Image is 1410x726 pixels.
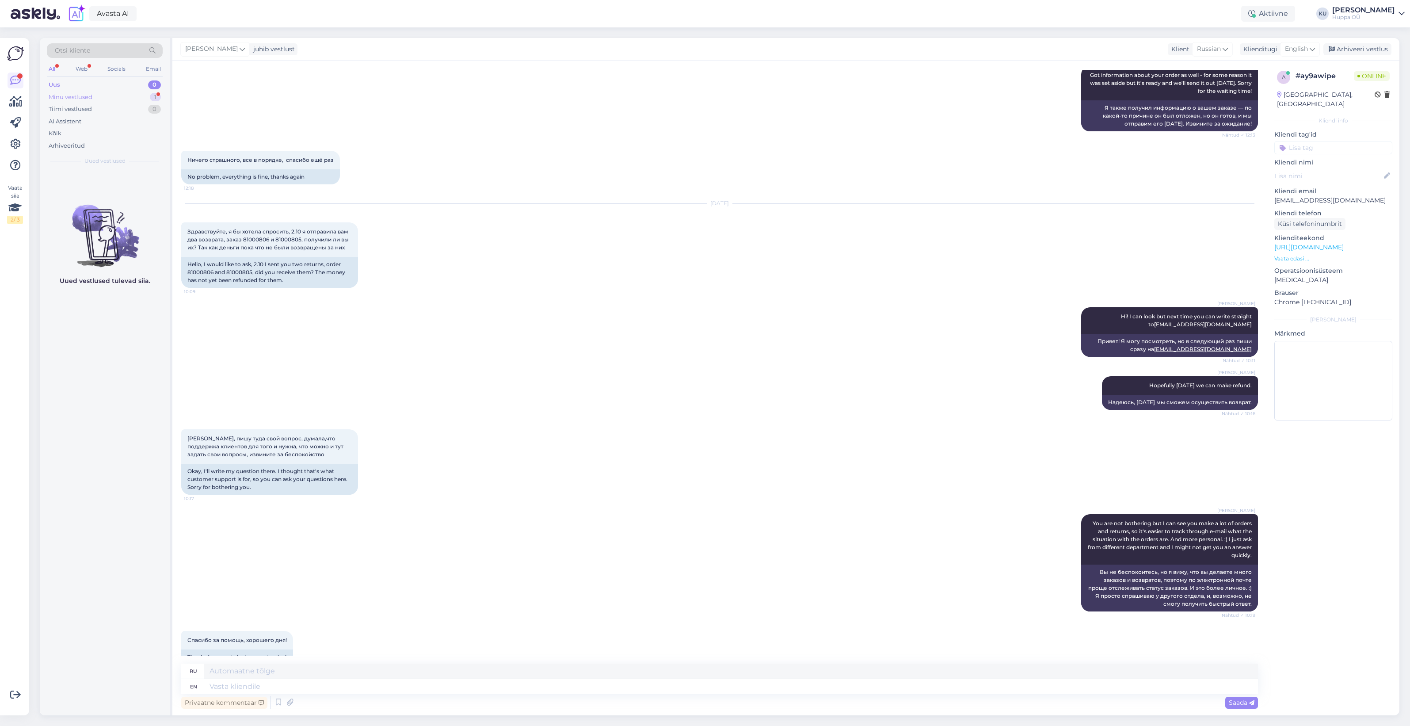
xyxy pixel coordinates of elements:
[49,93,92,102] div: Minu vestlused
[250,45,295,54] div: juhib vestlust
[1274,158,1392,167] p: Kliendi nimi
[1274,209,1392,218] p: Kliendi telefon
[1217,507,1255,514] span: [PERSON_NAME]
[40,189,170,268] img: No chats
[1274,196,1392,205] p: [EMAIL_ADDRESS][DOMAIN_NAME]
[49,80,60,89] div: Uus
[89,6,137,21] a: Avasta AI
[1088,520,1253,558] span: You are not bothering but I can see you make a lot of orders and returns, so it's easier to track...
[49,117,81,126] div: AI Assistent
[181,697,267,709] div: Privaatne kommentaar
[1274,329,1392,338] p: Märkmed
[1274,218,1345,230] div: Küsi telefoninumbrit
[148,80,161,89] div: 0
[148,105,161,114] div: 0
[1081,334,1258,357] div: Привет! Я могу посмотреть, но в следующий раз пиши сразу на
[1274,316,1392,324] div: [PERSON_NAME]
[1222,132,1255,138] span: Nähtud ✓ 12:13
[184,288,217,295] span: 10:09
[7,184,23,224] div: Vaata siia
[7,45,24,62] img: Askly Logo
[55,46,90,55] span: Otsi kliente
[1332,7,1405,21] a: [PERSON_NAME]Huppa OÜ
[1240,45,1277,54] div: Klienditugi
[184,495,217,502] span: 10:17
[187,157,334,163] span: Ничего страшного, все в порядке, спасибо ещё раз
[181,464,358,495] div: Okay, I'll write my question there. I thought that's what customer support is for, so you can ask...
[49,129,61,138] div: Kõik
[106,63,127,75] div: Socials
[67,4,86,23] img: explore-ai
[1274,275,1392,285] p: [MEDICAL_DATA]
[1354,71,1390,81] span: Online
[1277,90,1375,109] div: [GEOGRAPHIC_DATA], [GEOGRAPHIC_DATA]
[1229,699,1254,707] span: Saada
[1285,44,1308,54] span: English
[187,435,345,458] span: [PERSON_NAME], пишу туда свой вопрос, думала,что поддержка клиентов для того и нужна, что можно и...
[1274,243,1344,251] a: [URL][DOMAIN_NAME]
[84,157,126,165] span: Uued vestlused
[49,105,92,114] div: Tiimi vestlused
[1274,130,1392,139] p: Kliendi tag'id
[181,257,358,288] div: Hello, I would like to ask, 2.10 I sent you two returns, order 81000806 and 81000805, did you rec...
[181,199,1258,207] div: [DATE]
[144,63,163,75] div: Email
[1081,565,1258,611] div: Вы не беспокоитесь, но я вижу, что вы делаете много заказов и возвратов, поэтому по электронной п...
[1197,44,1221,54] span: Russian
[1282,74,1286,80] span: a
[1222,410,1255,417] span: Nähtud ✓ 10:16
[1332,7,1395,14] div: [PERSON_NAME]
[1316,8,1329,20] div: KU
[1274,141,1392,154] input: Lisa tag
[1323,43,1391,55] div: Arhiveeri vestlus
[1222,612,1255,619] span: Nähtud ✓ 10:19
[74,63,89,75] div: Web
[190,664,197,679] div: ru
[1274,255,1392,263] p: Vaata edasi ...
[1332,14,1395,21] div: Huppa OÜ
[7,216,23,224] div: 2 / 3
[1241,6,1295,22] div: Aktiivne
[1217,300,1255,307] span: [PERSON_NAME]
[1274,266,1392,275] p: Operatsioonisüsteem
[184,185,217,191] span: 12:18
[1275,171,1382,181] input: Lisa nimi
[190,679,197,694] div: en
[1090,72,1253,94] span: Got information about your order as well - for some reason it was set aside but it's ready and we...
[1121,313,1253,328] span: Hi! I can look but next time you can write straight to
[47,63,57,75] div: All
[1274,187,1392,196] p: Kliendi email
[1149,382,1252,389] span: Hopefully [DATE] we can make refund.
[187,637,287,643] span: Спасибо за помощь, хорошего дня!
[1168,45,1189,54] div: Klient
[1274,298,1392,307] p: Chrome [TECHNICAL_ID]
[181,650,293,665] div: Thanks for your help, have a nice day!
[49,141,85,150] div: Arhiveeritud
[187,228,350,251] span: Здравствуйте, я бы хотела спросить, 2.10 я отправила вам два возврата, заказ 81000806 и 81000805,...
[1081,100,1258,131] div: Я также получил информацию о вашем заказе — по какой-то причине он был отложен, но он готов, и мы...
[1296,71,1354,81] div: # ay9awipe
[181,169,340,184] div: No problem, everything is fine, thanks again
[1217,369,1255,376] span: [PERSON_NAME]
[1274,117,1392,125] div: Kliendi info
[150,93,161,102] div: 1
[185,44,238,54] span: [PERSON_NAME]
[1154,321,1252,328] a: [EMAIL_ADDRESS][DOMAIN_NAME]
[1274,288,1392,298] p: Brauser
[1222,357,1255,364] span: Nähtud ✓ 10:11
[1274,233,1392,243] p: Klienditeekond
[60,276,150,286] p: Uued vestlused tulevad siia.
[1154,346,1252,352] a: [EMAIL_ADDRESS][DOMAIN_NAME]
[1102,395,1258,410] div: Надеюсь, [DATE] мы сможем осуществить возврат.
